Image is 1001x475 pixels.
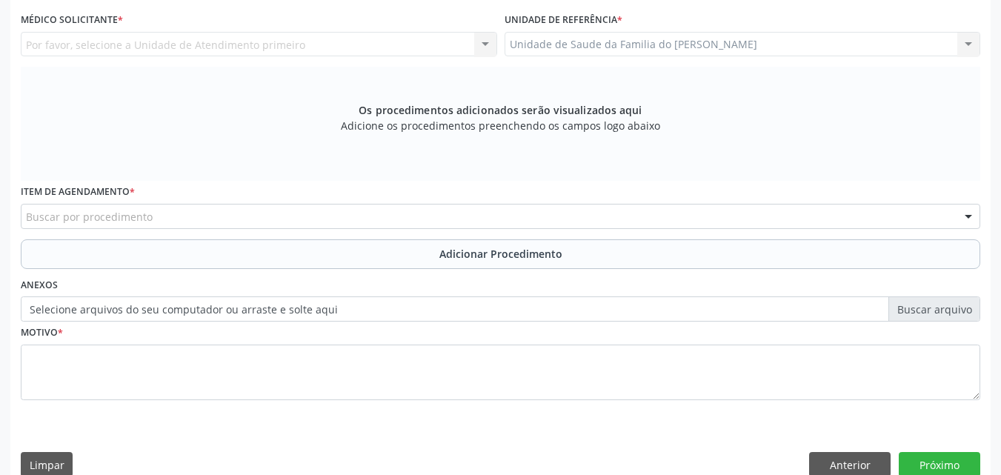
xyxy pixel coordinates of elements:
button: Adicionar Procedimento [21,239,980,269]
label: Item de agendamento [21,181,135,204]
span: Os procedimentos adicionados serão visualizados aqui [359,102,642,118]
label: Motivo [21,322,63,345]
label: Anexos [21,274,58,297]
span: Adicione os procedimentos preenchendo os campos logo abaixo [341,118,660,133]
label: Médico Solicitante [21,9,123,32]
span: Buscar por procedimento [26,209,153,225]
span: Adicionar Procedimento [439,246,562,262]
label: Unidade de referência [505,9,622,32]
